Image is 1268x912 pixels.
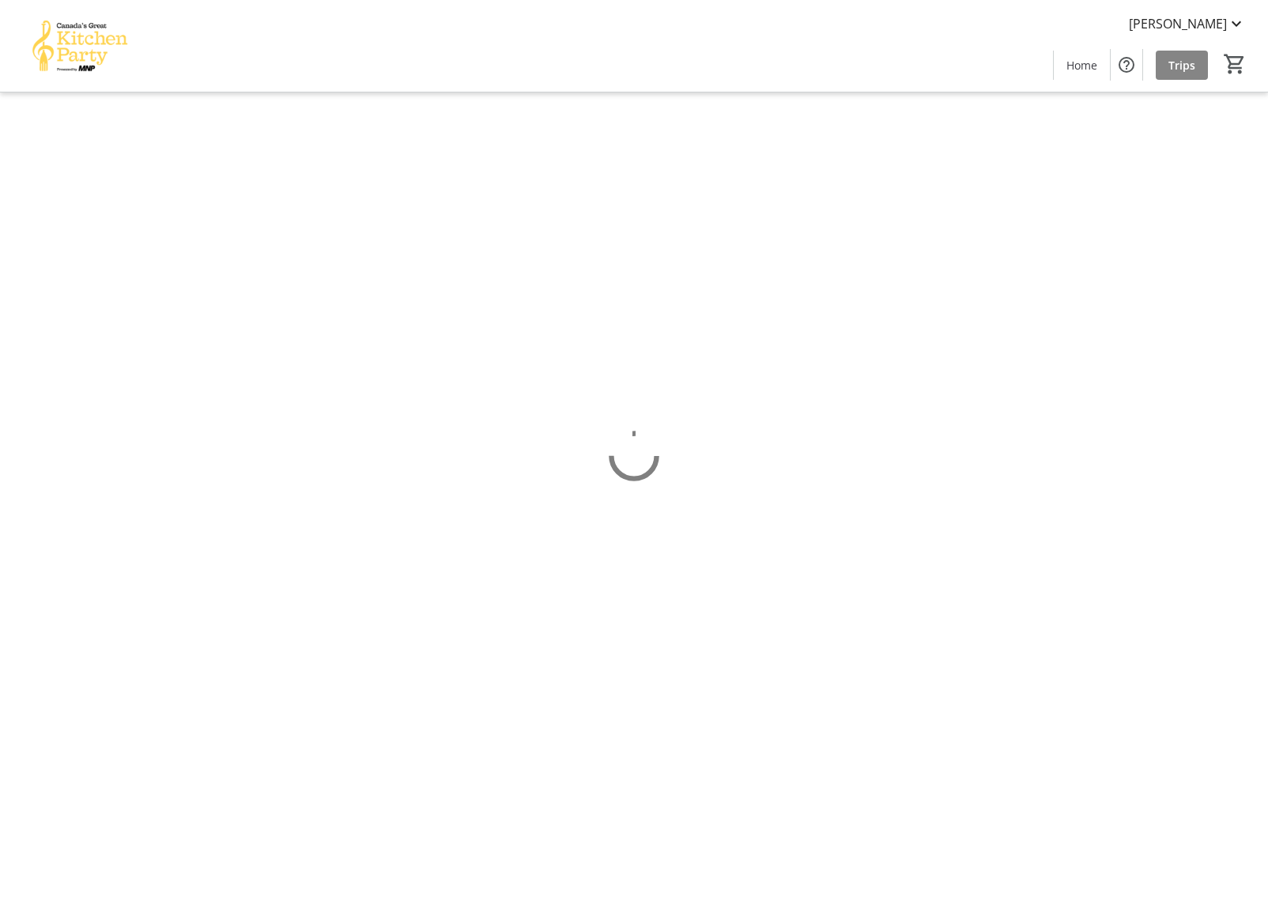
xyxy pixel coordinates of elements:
[1168,57,1195,73] span: Trips
[1221,50,1249,78] button: Cart
[9,6,150,85] img: Canada’s Great Kitchen Party's Logo
[1156,51,1208,80] a: Trips
[1116,11,1259,36] button: [PERSON_NAME]
[1129,14,1227,33] span: [PERSON_NAME]
[1054,51,1110,80] a: Home
[1111,49,1142,81] button: Help
[1066,57,1097,73] span: Home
